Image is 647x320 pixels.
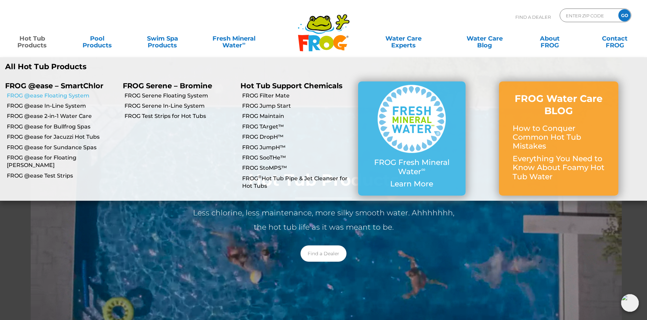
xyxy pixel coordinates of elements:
a: FROG Serene In-Line System [124,102,235,110]
input: Zip Code Form [565,11,611,20]
a: FROG Maintain [242,112,353,120]
a: FROG®Hot Tub Pipe & Jet Cleanser for Hot Tubs [242,175,353,190]
p: Everything You Need to Know About Foamy Hot Tub Water [513,154,605,181]
a: FROG @ease for Floating [PERSON_NAME] [7,154,118,169]
a: Water CareBlog [459,32,510,45]
a: FROG Water Care BLOG How to Conquer Common Hot Tub Mistakes Everything You Need to Know About Foa... [513,92,605,185]
a: FROG @ease 2-in-1 Water Care [7,112,118,120]
a: FROG Test Strips for Hot Tubs [124,112,235,120]
sup: ® [258,174,262,179]
a: FROG SooTHe™ [242,154,353,162]
a: FROG Jump Start [242,102,353,110]
a: FROG @ease Test Strips [7,172,118,180]
a: Find a Dealer [300,245,347,262]
a: Hot TubProducts [7,32,58,45]
a: Fresh MineralWater∞ [202,32,266,45]
sup: ∞ [242,41,246,46]
a: Swim SpaProducts [137,32,188,45]
a: FROG JumpH™ [242,144,353,151]
h3: FROG Water Care BLOG [513,92,605,117]
a: FROG @ease for Bullfrog Spas [7,123,118,131]
a: PoolProducts [72,32,123,45]
a: Water CareExperts [363,32,445,45]
p: FROG Serene – Bromine [123,81,230,90]
p: Find A Dealer [515,9,551,26]
a: FROG StoMPS™ [242,164,353,172]
a: FROG @ease for Sundance Spas [7,144,118,151]
a: All Hot Tub Products [5,62,319,71]
p: FROG @ease – SmartChlor [5,81,113,90]
a: FROG @ease for Jacuzzi Hot Tubs [7,133,118,141]
a: FROG Fresh Mineral Water∞ Learn More [372,85,452,192]
a: AboutFROG [524,32,575,45]
input: GO [618,9,631,21]
p: How to Conquer Common Hot Tub Mistakes [513,124,605,151]
img: openIcon [621,294,639,312]
p: Learn More [372,180,452,188]
sup: ∞ [421,166,425,173]
a: ContactFROG [589,32,640,45]
p: FROG Fresh Mineral Water [372,158,452,176]
a: Hot Tub Support Chemicals [240,81,342,90]
a: FROG Filter Mate [242,92,353,100]
a: FROG DropH™ [242,133,353,141]
a: FROG TArget™ [242,123,353,131]
a: FROG @ease In-Line System [7,102,118,110]
a: FROG @ease Floating System [7,92,118,100]
a: FROG Serene Floating System [124,92,235,100]
p: Less chlorine, less maintenance, more silky smooth water. Ahhhhhhh, the hot tub life as it was me... [187,206,460,234]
